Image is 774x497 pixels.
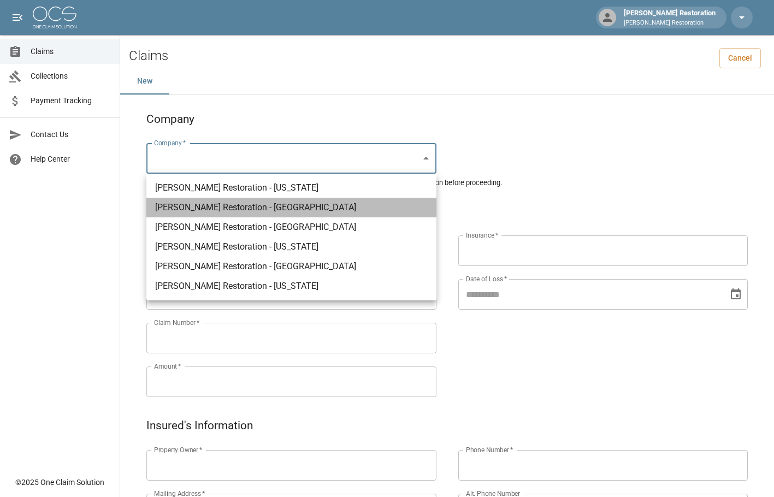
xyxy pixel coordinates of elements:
[146,178,436,198] li: [PERSON_NAME] Restoration - [US_STATE]
[146,276,436,296] li: [PERSON_NAME] Restoration - [US_STATE]
[146,257,436,276] li: [PERSON_NAME] Restoration - [GEOGRAPHIC_DATA]
[146,237,436,257] li: [PERSON_NAME] Restoration - [US_STATE]
[146,198,436,217] li: [PERSON_NAME] Restoration - [GEOGRAPHIC_DATA]
[146,217,436,237] li: [PERSON_NAME] Restoration - [GEOGRAPHIC_DATA]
